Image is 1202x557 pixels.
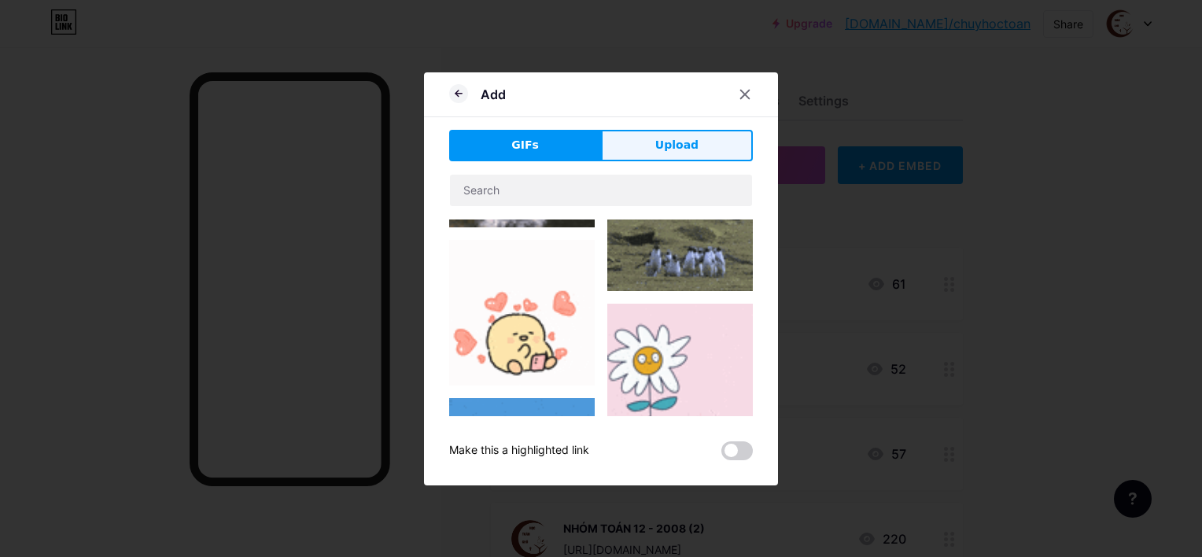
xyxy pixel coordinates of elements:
[449,398,595,544] img: Gihpy
[449,240,595,385] img: Gihpy
[449,441,589,460] div: Make this a highlighted link
[601,130,753,161] button: Upload
[449,130,601,161] button: GIFs
[481,85,506,104] div: Add
[607,304,753,456] img: Gihpy
[607,210,753,292] img: Gihpy
[511,137,539,153] span: GIFs
[655,137,699,153] span: Upload
[450,175,752,206] input: Search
